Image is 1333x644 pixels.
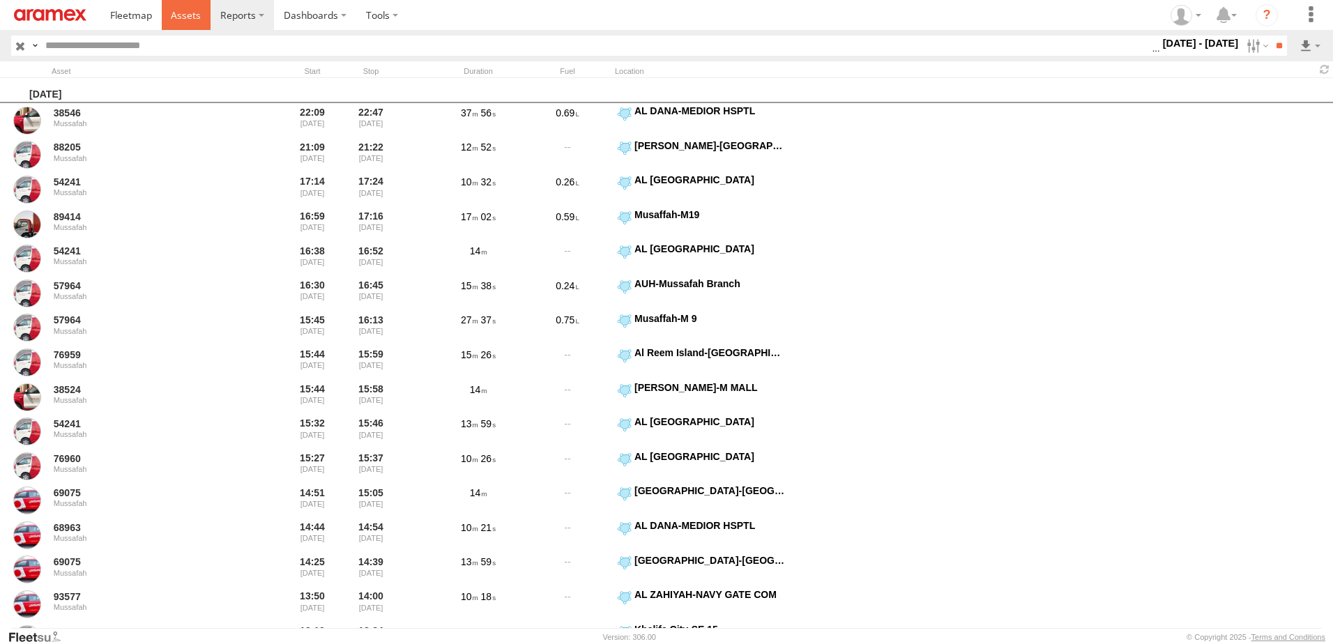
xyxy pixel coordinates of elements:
div: Mussafah [54,188,245,197]
span: 18 [481,591,496,602]
div: AL [GEOGRAPHIC_DATA] [634,415,787,428]
span: 37 [481,314,496,325]
div: Entered prior to selected date range [286,450,339,482]
label: [DATE] - [DATE] [1160,36,1242,51]
a: 54241 [54,245,245,257]
div: 0.26 [526,174,609,206]
a: 57964 [54,279,245,292]
div: 22:47 [DATE] [344,105,397,137]
span: 52 [481,626,496,637]
span: 27 [461,314,478,325]
div: [GEOGRAPHIC_DATA]-[GEOGRAPHIC_DATA] [634,554,787,567]
a: 89414 [54,210,245,223]
label: Export results as... [1298,36,1322,56]
div: Mussafah [54,223,245,231]
div: AL ZAHIYAH-NAVY GATE COM [634,588,787,601]
div: [PERSON_NAME]-M MALL [634,381,787,394]
label: Click to View Event Location [615,588,789,620]
span: 14 [470,384,487,395]
span: 38 [481,280,496,291]
img: aramex-logo.svg [14,9,86,21]
div: Mussafah [54,292,245,300]
div: 16:13 [DATE] [344,312,397,344]
div: Entered prior to selected date range [286,243,339,275]
div: 14:39 [DATE] [344,554,397,586]
div: 15:59 [DATE] [344,346,397,378]
div: AL DANA-MEDIOR HSPTL [634,519,787,532]
a: 69075 [54,486,245,499]
span: 10 [461,176,478,187]
span: 17 [461,211,478,222]
a: 76960 [54,452,245,465]
a: 93577 [54,590,245,603]
span: 10 [461,591,478,602]
span: 14 [470,487,487,498]
span: 37 [461,107,478,118]
span: 59 [481,556,496,567]
span: 12 [461,141,478,153]
div: 17:16 [DATE] [344,208,397,240]
a: Terms and Conditions [1251,633,1325,641]
div: Mussafah [54,569,245,577]
span: 52 [481,141,496,153]
i: ? [1256,4,1278,26]
label: Click to View Event Location [615,105,789,137]
div: Musaffah-M19 [634,208,787,221]
div: 0.59 [526,208,609,240]
div: Entered prior to selected date range [286,588,339,620]
div: 0.75 [526,312,609,344]
div: Entered prior to selected date range [286,415,339,447]
div: Mussafah [54,119,245,128]
label: Click to View Event Location [615,554,789,586]
div: Khalifa City-SE 15 [634,623,787,636]
a: 69075 [54,555,245,568]
div: 16:52 [DATE] [344,243,397,275]
div: 15:37 [DATE] [344,450,397,482]
div: © Copyright 2025 - [1187,633,1325,641]
span: 26 [481,349,496,360]
div: Mussafah [54,154,245,162]
span: 59 [481,418,496,429]
div: 14:00 [DATE] [344,588,397,620]
label: Click to View Event Location [615,174,789,206]
div: Mussafah [54,465,245,473]
div: Mussafah [54,257,245,266]
div: 15:05 [DATE] [344,484,397,516]
a: Visit our Website [8,630,72,644]
div: Entered prior to selected date range [286,277,339,309]
div: Musaffah-M 9 [634,312,787,325]
span: 14 [470,245,487,256]
span: 15 [461,280,478,291]
div: AL DANA-MEDIOR HSPTL [634,105,787,117]
label: Click to View Event Location [615,208,789,240]
div: AL [GEOGRAPHIC_DATA] [634,450,787,463]
div: Mussafah [54,430,245,438]
label: Click to View Event Location [615,415,789,447]
div: 0.24 [526,277,609,309]
span: 21 [481,522,496,533]
label: Click to View Event Location [615,484,789,516]
a: 38524 [54,383,245,396]
span: 56 [481,107,496,118]
a: 88205 [54,141,245,153]
div: Mussafah [54,327,245,335]
label: Search Query [29,36,40,56]
label: Click to View Event Location [615,243,789,275]
div: [PERSON_NAME]-[GEOGRAPHIC_DATA] [634,139,787,152]
div: Entered prior to selected date range [286,519,339,551]
div: Mussafah [54,499,245,507]
div: Entered prior to selected date range [286,105,339,137]
span: 15 [461,349,478,360]
div: Mussafah [54,603,245,611]
div: Mussafah [54,361,245,369]
label: Click to View Event Location [615,519,789,551]
div: Entered prior to selected date range [286,381,339,413]
div: Entered prior to selected date range [286,346,339,378]
div: Entered prior to selected date range [286,484,339,516]
div: AL [GEOGRAPHIC_DATA] [634,174,787,186]
div: Al Reem Island-[GEOGRAPHIC_DATA] [634,346,787,359]
div: 15:46 [DATE] [344,415,397,447]
div: Entered prior to selected date range [286,208,339,240]
div: Entered prior to selected date range [286,312,339,344]
label: Click to View Event Location [615,346,789,378]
